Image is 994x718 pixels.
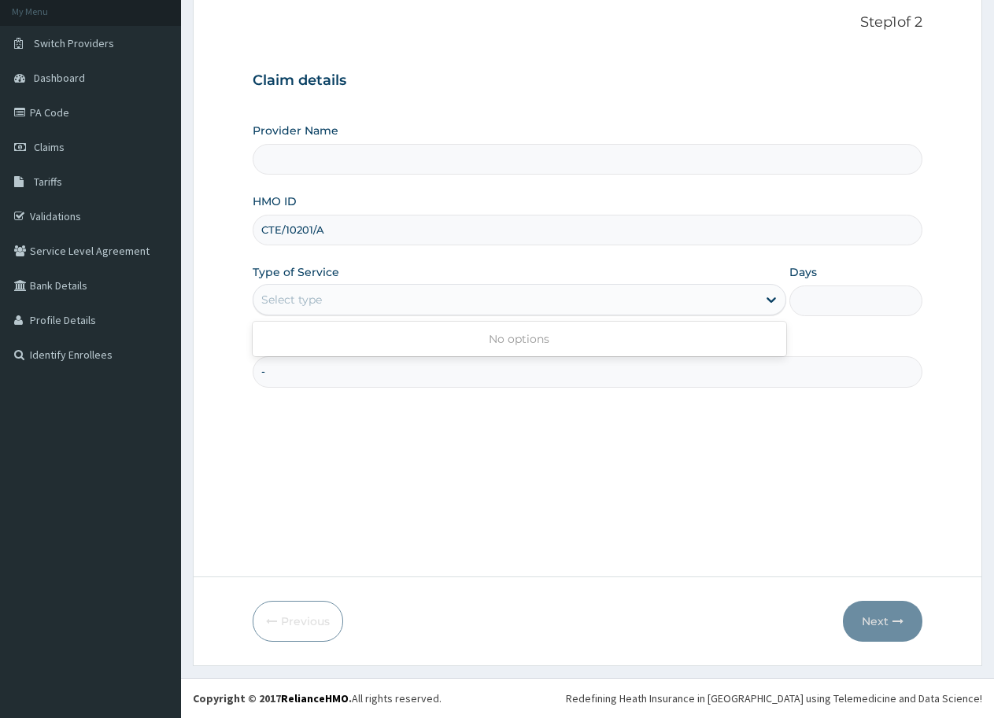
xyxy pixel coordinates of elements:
div: No options [253,325,785,353]
span: Dashboard [34,71,85,85]
label: Provider Name [253,123,338,138]
div: Select type [261,292,322,307]
button: Next [843,601,922,642]
a: RelianceHMO [281,691,349,705]
h3: Claim details [253,72,922,90]
label: Days [789,264,817,280]
input: Enter Name [253,356,922,387]
strong: Copyright © 2017 . [193,691,352,705]
span: Tariffs [34,175,62,189]
footer: All rights reserved. [181,678,994,718]
span: Claims [34,140,65,154]
button: Previous [253,601,343,642]
label: HMO ID [253,193,297,209]
input: Enter HMO ID [253,215,922,245]
span: Switch Providers [34,36,114,50]
p: Step 1 of 2 [253,14,922,31]
div: Redefining Heath Insurance in [GEOGRAPHIC_DATA] using Telemedicine and Data Science! [566,690,982,706]
label: Type of Service [253,264,339,280]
